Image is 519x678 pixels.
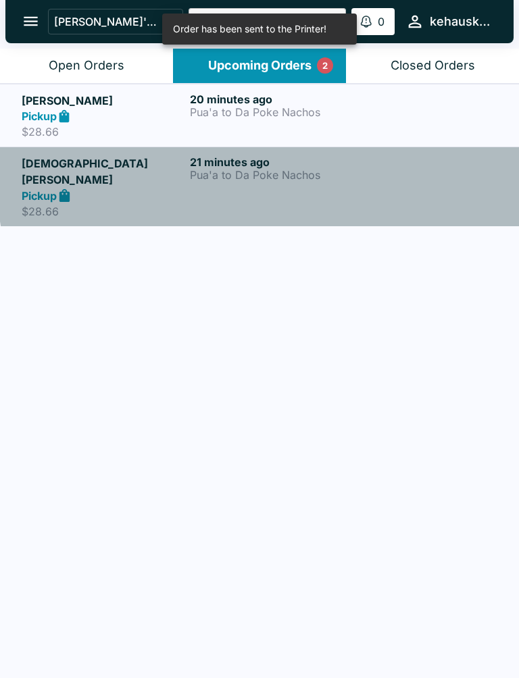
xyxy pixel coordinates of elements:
h5: [PERSON_NAME] [22,93,184,109]
p: $28.66 [22,205,184,218]
div: Open Orders [49,58,124,74]
h6: 20 minutes ago [190,93,353,106]
strong: Pickup [22,189,57,203]
div: kehauskitchen [430,14,492,30]
h5: [DEMOGRAPHIC_DATA][PERSON_NAME] [22,155,184,188]
strong: Pickup [22,109,57,123]
p: 2 [322,59,328,72]
button: [PERSON_NAME]'s Kitchen [48,9,183,34]
div: Closed Orders [391,58,475,74]
button: open drawer [14,4,48,38]
p: $28.66 [22,125,184,138]
p: Pua'a to Da Poke Nachos [190,106,353,118]
p: Pua'a to Da Poke Nachos [190,169,353,181]
div: Upcoming Orders [208,58,312,74]
div: Order has been sent to the Printer! [173,18,326,41]
p: 0 [378,15,385,28]
button: kehauskitchen [400,7,497,36]
p: [PERSON_NAME]'s Kitchen [54,15,158,28]
h6: 21 minutes ago [190,155,353,169]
